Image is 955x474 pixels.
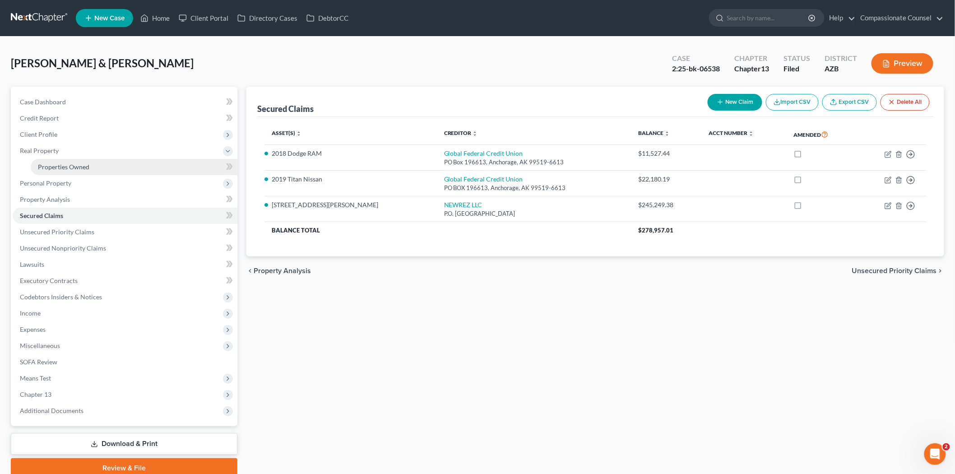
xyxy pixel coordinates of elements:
a: Global Federal Credit Union [444,149,523,157]
span: Miscellaneous [20,342,60,349]
span: Credit Report [20,114,59,122]
div: Amendments [13,265,167,282]
button: Delete All [881,94,930,111]
button: Preview [872,53,933,74]
a: Properties Owned [31,159,237,175]
span: Additional Documents [20,407,83,414]
div: Statement of Financial Affairs - Payments Made in the Last 90 days [19,243,151,262]
div: Close [155,14,172,31]
a: Balance unfold_more [638,130,670,136]
li: [STREET_ADDRESS][PERSON_NAME] [272,200,430,209]
a: Secured Claims [13,208,237,224]
div: Chapter [734,53,769,64]
button: Help [121,282,181,318]
a: SOFA Review [13,354,237,370]
a: Executory Contracts [13,273,237,289]
img: Profile image for Emma [131,14,149,33]
span: Unsecured Nonpriority Claims [20,244,106,252]
div: Recent message [19,114,162,123]
span: Income [20,309,41,317]
a: Acct Number unfold_more [709,130,754,136]
a: Case Dashboard [13,94,237,110]
i: unfold_more [749,131,754,136]
div: PO Box 196613, Anchorage, AK 99519-6613 [444,158,624,167]
span: Case Dashboard [20,98,66,106]
i: unfold_more [296,131,301,136]
span: Expenses [20,325,46,333]
span: Lawsuits [20,260,44,268]
a: NEWREZ LLC [444,201,482,209]
span: Messages [75,304,106,311]
th: Balance Total [264,222,631,238]
a: Download & Print [11,433,237,455]
span: Help [143,304,158,311]
i: unfold_more [473,131,478,136]
a: Unsecured Nonpriority Claims [13,240,237,256]
span: Unsecured Priority Claims [20,228,94,236]
div: Amendments [19,269,151,279]
button: New Claim [708,94,762,111]
div: P.O. [GEOGRAPHIC_DATA] [444,209,624,218]
input: Search by name... [727,9,810,26]
img: logo [18,19,79,29]
p: How can we help? [18,79,162,95]
i: unfold_more [664,131,670,136]
div: Attorney's Disclosure of Compensation [19,226,151,236]
li: 2019 Titan Nissan [272,175,430,184]
span: SOFA Review [20,358,57,366]
a: Compassionate Counsel [856,10,944,26]
span: Properties Owned [38,163,89,171]
div: We typically reply in a few hours [19,175,151,185]
div: Statement of Financial Affairs - Payments Made in the Last 90 days [13,239,167,265]
div: Send us a message [19,166,151,175]
span: Property Analysis [20,195,70,203]
button: Messages [60,282,120,318]
div: $245,249.38 [638,200,695,209]
span: Unsecured Priority Claims [852,267,937,274]
img: Profile image for Lindsey [97,14,115,33]
span: Executory Contracts [20,277,78,284]
a: Global Federal Credit Union [444,175,523,183]
div: Attorney's Disclosure of Compensation [13,223,167,239]
span: Home [20,304,40,311]
a: Asset(s) unfold_more [272,130,301,136]
a: Credit Report [13,110,237,126]
img: Profile image for Emma [19,127,37,145]
div: • [DATE] [94,136,120,146]
span: Chapter 13 [20,390,51,398]
i: chevron_left [246,267,254,274]
span: 2 [943,443,950,451]
a: Home [136,10,174,26]
a: DebtorCC [302,10,353,26]
span: Personal Property [20,179,71,187]
div: Profile image for EmmaHere are your notice emails for each firm: ​ [EMAIL_ADDRESS][DOMAIN_NAME] (... [9,120,171,153]
span: Real Property [20,147,59,154]
img: Profile image for James [114,14,132,33]
span: Client Profile [20,130,57,138]
p: Hi there! [18,64,162,79]
div: $11,527.44 [638,149,695,158]
a: Help [825,10,855,26]
button: Import CSV [766,94,819,111]
div: [PERSON_NAME] [40,136,93,146]
iframe: Intercom live chat [924,443,946,465]
a: Property Analysis [13,191,237,208]
span: Search for help [19,205,73,215]
span: 13 [761,64,769,73]
div: Secured Claims [257,103,314,114]
span: Means Test [20,374,51,382]
span: $278,957.01 [638,227,673,234]
a: Client Portal [174,10,233,26]
span: Secured Claims [20,212,63,219]
button: chevron_left Property Analysis [246,267,311,274]
a: Export CSV [822,94,877,111]
i: chevron_right [937,267,944,274]
div: Filed [783,64,810,74]
span: Codebtors Insiders & Notices [20,293,102,301]
span: New Case [94,15,125,22]
div: Recent messageProfile image for EmmaHere are your notice emails for each firm: ​ [EMAIL_ADDRESS][... [9,106,172,153]
div: Case [672,53,720,64]
div: PO BOX 196613, Anchorage, AK 99519-6613 [444,184,624,192]
div: Chapter [734,64,769,74]
li: 2018 Dodge RAM [272,149,430,158]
